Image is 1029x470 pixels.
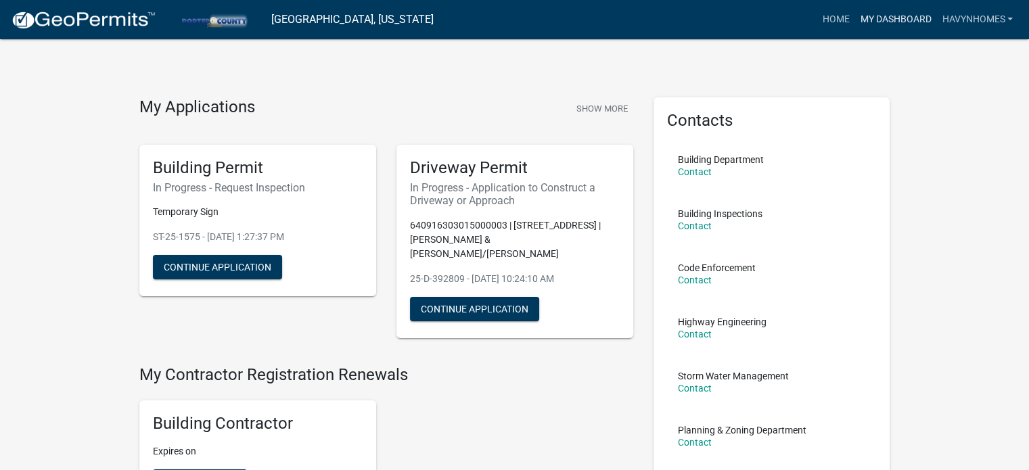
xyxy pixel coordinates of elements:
[678,275,712,285] a: Contact
[153,255,282,279] button: Continue Application
[678,155,764,164] p: Building Department
[854,7,936,32] a: My Dashboard
[410,158,620,178] h5: Driveway Permit
[410,181,620,207] h6: In Progress - Application to Construct a Driveway or Approach
[271,8,434,31] a: [GEOGRAPHIC_DATA], [US_STATE]
[139,97,255,118] h4: My Applications
[667,111,877,131] h5: Contacts
[153,181,363,194] h6: In Progress - Request Inspection
[410,297,539,321] button: Continue Application
[678,317,767,327] p: Highway Engineering
[678,263,756,273] p: Code Enforcement
[410,218,620,261] p: 640916303015000003 | [STREET_ADDRESS] | [PERSON_NAME] & [PERSON_NAME]/[PERSON_NAME]
[817,7,854,32] a: Home
[166,10,260,28] img: Porter County, Indiana
[410,272,620,286] p: 25-D-392809 - [DATE] 10:24:10 AM
[678,329,712,339] a: Contact
[678,371,789,381] p: Storm Water Management
[678,383,712,394] a: Contact
[153,444,363,459] p: Expires on
[678,437,712,448] a: Contact
[153,205,363,219] p: Temporary Sign
[153,414,363,433] h5: Building Contractor
[678,220,712,231] a: Contact
[678,209,762,218] p: Building Inspections
[139,365,633,385] h4: My Contractor Registration Renewals
[936,7,1018,32] a: havynhomes
[571,97,633,120] button: Show More
[678,166,712,177] a: Contact
[153,230,363,244] p: ST-25-1575 - [DATE] 1:27:37 PM
[678,425,806,435] p: Planning & Zoning Department
[153,158,363,178] h5: Building Permit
